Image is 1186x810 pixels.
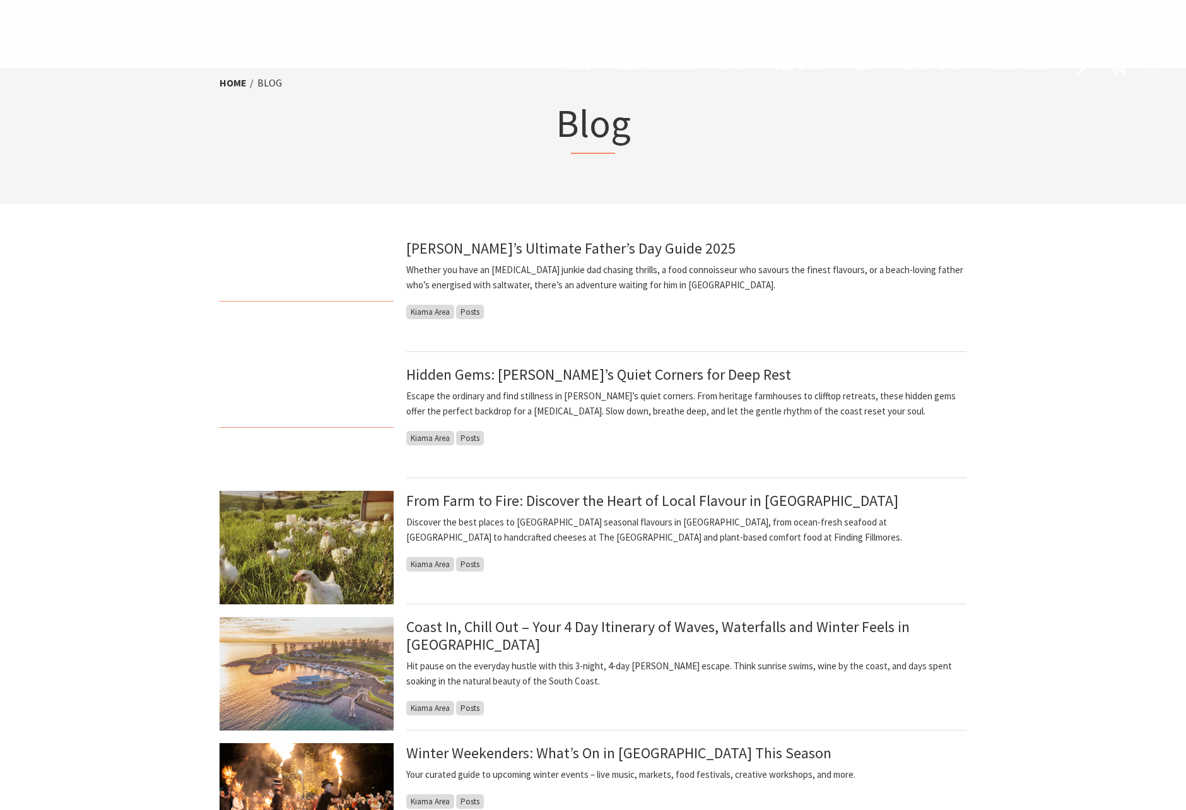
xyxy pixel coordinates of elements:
[616,57,696,73] span: Destinations
[456,701,484,715] span: Posts
[456,794,484,809] span: Posts
[456,431,484,445] span: Posts
[903,57,965,73] span: What’s On
[406,617,910,654] a: Coast In, Chill Out – Your 4 Day Itinerary of Waves, Waterfalls and Winter Feels in [GEOGRAPHIC_D...
[406,659,966,689] p: Hit pause on the everyday hustle with this 3-night, 4-day [PERSON_NAME] escape. Think sunrise swi...
[546,56,1062,76] nav: Main Menu
[406,557,454,572] span: Kiama Area
[406,262,966,293] p: Whether you have an [MEDICAL_DATA] junkie dad chasing thrills, a food connoisseur who savours the...
[990,57,1050,73] span: Book now
[456,305,484,319] span: Posts
[406,491,898,510] a: From Farm to Fire: Discover the Heart of Local Flavour in [GEOGRAPHIC_DATA]
[406,701,454,715] span: Kiama Area
[406,365,791,384] a: Hidden Gems: [PERSON_NAME]’s Quiet Corners for Deep Rest
[722,57,749,73] span: Stay
[558,57,590,73] span: Home
[406,794,454,809] span: Kiama Area
[406,767,966,782] p: Your curated guide to upcoming winter events – live music, markets, food festivals, creative work...
[406,389,966,419] p: Escape the ordinary and find stillness in [PERSON_NAME]’s quiet corners. From heritage farmhouses...
[406,238,736,258] a: [PERSON_NAME]’s Ultimate Father’s Day Guide 2025
[406,515,966,545] p: Discover the best places to [GEOGRAPHIC_DATA] seasonal flavours in [GEOGRAPHIC_DATA], from ocean-...
[406,743,831,763] a: Winter Weekenders: What’s On in [GEOGRAPHIC_DATA] This Season
[220,617,394,731] img: Kiama Harbour
[774,57,824,73] span: See & Do
[406,431,454,445] span: Kiama Area
[456,557,484,572] span: Posts
[406,305,454,319] span: Kiama Area
[850,57,878,73] span: Plan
